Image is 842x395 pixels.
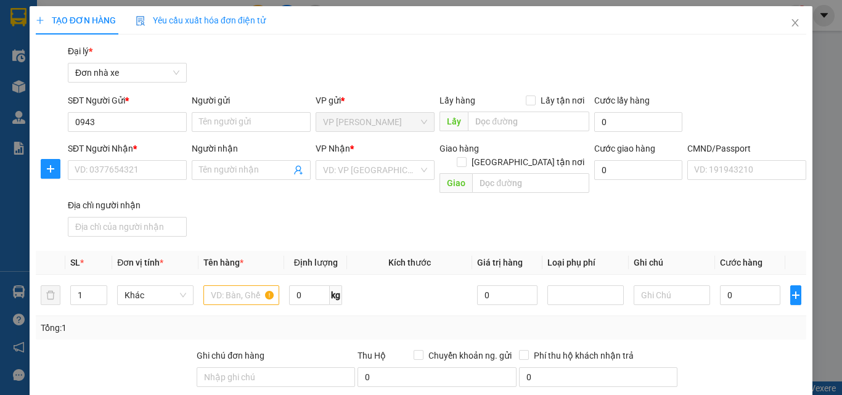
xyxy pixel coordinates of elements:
button: delete [41,285,60,305]
button: Close [778,6,812,41]
span: Thu Hộ [358,351,386,360]
th: Loại phụ phí [542,251,629,275]
input: VD: Bàn, Ghế [203,285,280,305]
span: Kích thước [388,258,431,267]
span: Phí thu hộ khách nhận trả [529,349,639,362]
span: plus [791,290,801,300]
div: Địa chỉ người nhận [68,198,187,212]
span: Lấy tận nơi [536,94,589,107]
div: VP gửi [316,94,435,107]
span: Cước hàng [720,258,762,267]
th: Ghi chú [629,251,715,275]
span: VP Nhận [316,144,350,153]
input: Dọc đường [472,173,589,193]
input: Ghi chú đơn hàng [197,367,355,387]
span: plus [36,16,44,25]
input: Dọc đường [468,112,589,131]
span: Lấy [439,112,468,131]
span: user-add [293,165,303,175]
div: CMND/Passport [687,142,806,155]
span: SL [70,258,80,267]
input: Cước giao hàng [594,160,682,180]
span: Tên hàng [203,258,243,267]
span: plus [41,164,60,174]
label: Cước giao hàng [594,144,655,153]
div: Người gửi [192,94,311,107]
span: Đơn vị tính [117,258,163,267]
span: VP Ngọc Hồi [323,113,427,131]
span: TẠO ĐƠN HÀNG [36,15,116,25]
input: Địa chỉ của người nhận [68,217,187,237]
div: Người nhận [192,142,311,155]
span: Giá trị hàng [477,258,523,267]
span: Chuyển khoản ng. gửi [423,349,517,362]
div: SĐT Người Gửi [68,94,187,107]
span: Định lượng [294,258,338,267]
span: Giao [439,173,472,193]
span: kg [330,285,342,305]
span: Đại lý [68,46,92,56]
input: 0 [477,285,537,305]
span: Khác [125,286,186,304]
button: plus [41,159,60,179]
span: [GEOGRAPHIC_DATA] tận nơi [467,155,589,169]
div: SĐT Người Nhận [68,142,187,155]
span: Giao hàng [439,144,479,153]
span: Yêu cầu xuất hóa đơn điện tử [136,15,266,25]
span: Lấy hàng [439,96,475,105]
span: close [790,18,800,28]
label: Cước lấy hàng [594,96,650,105]
input: Ghi Chú [634,285,710,305]
div: Tổng: 1 [41,321,326,335]
span: Đơn nhà xe [75,63,179,82]
label: Ghi chú đơn hàng [197,351,264,360]
img: icon [136,16,145,26]
button: plus [790,285,801,305]
input: Cước lấy hàng [594,112,682,132]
